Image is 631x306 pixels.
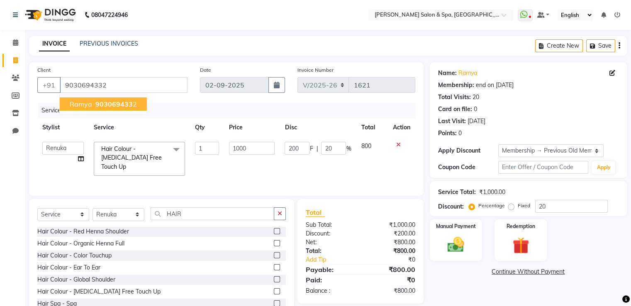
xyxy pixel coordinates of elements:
a: INVOICE [39,36,70,51]
b: 08047224946 [91,3,128,27]
label: Date [200,66,211,74]
div: ₹1,000.00 [479,188,505,197]
div: Sub Total: [300,221,361,229]
span: 800 [361,142,371,150]
div: Name: [438,69,457,78]
input: Search or Scan [151,207,274,220]
th: Price [224,118,280,137]
div: Hair Colour - Ear To Ear [37,263,100,272]
div: Total Visits: [438,93,471,102]
a: PREVIOUS INVOICES [80,40,138,47]
img: _gift.svg [507,235,534,256]
div: Hair Colour - Red Henna Shoulder [37,227,129,236]
div: Coupon Code [438,163,498,172]
span: Hair Colour - [MEDICAL_DATA] Free Touch Up [101,145,162,170]
div: ₹800.00 [361,287,421,295]
span: | [316,144,318,153]
th: Total [356,118,387,137]
div: Discount: [300,229,361,238]
button: Apply [592,161,615,174]
div: 0 [474,105,477,114]
img: logo [21,3,78,27]
div: Hair Colour - Organic Henna Full [37,239,124,248]
label: Invoice Number [297,66,334,74]
label: Manual Payment [436,223,476,230]
span: Ramya [70,100,92,108]
th: Service [89,118,190,137]
div: 20 [473,93,479,102]
a: x [126,163,130,170]
div: Card on file: [438,105,472,114]
button: Create New [535,39,583,52]
ngb-highlight: 2 [94,100,137,108]
span: 903069433 [95,100,133,108]
a: Continue Without Payment [431,267,625,276]
div: ₹800.00 [361,238,421,247]
label: Fixed [518,202,530,209]
div: Points: [438,129,457,138]
th: Action [388,118,415,137]
div: Net: [300,238,361,247]
div: [DATE] [468,117,485,126]
div: Balance : [300,287,361,295]
div: Total: [300,247,361,255]
div: Last Visit: [438,117,466,126]
div: ₹0 [370,255,421,264]
div: Payable: [300,265,361,274]
div: ₹1,000.00 [361,221,421,229]
button: Save [586,39,615,52]
div: ₹200.00 [361,229,421,238]
div: ₹800.00 [361,265,421,274]
a: Add Tip [300,255,370,264]
label: Redemption [507,223,535,230]
input: Enter Offer / Coupon Code [498,161,589,174]
div: Discount: [438,202,464,211]
span: Total [306,208,325,217]
div: Hair Colour - Global Shoulder [37,275,115,284]
span: % [346,144,351,153]
th: Stylist [37,118,89,137]
div: Services [38,103,421,118]
div: Paid: [300,275,361,285]
img: _cash.svg [442,235,469,254]
th: Disc [280,118,356,137]
button: +91 [37,77,61,93]
div: Service Total: [438,188,476,197]
div: Membership: [438,81,474,90]
label: Client [37,66,51,74]
div: ₹800.00 [361,247,421,255]
div: end on [DATE] [476,81,514,90]
div: Apply Discount [438,146,498,155]
label: Percentage [478,202,505,209]
div: ₹0 [361,275,421,285]
input: Search by Name/Mobile/Email/Code [60,77,188,93]
div: Hair Colour - Color Touchup [37,251,112,260]
div: Hair Colour - [MEDICAL_DATA] Free Touch Up [37,287,161,296]
span: F [309,144,313,153]
th: Qty [190,118,224,137]
div: 0 [458,129,462,138]
a: Ramya [458,69,477,78]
